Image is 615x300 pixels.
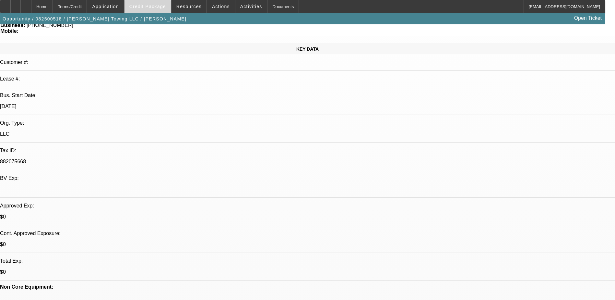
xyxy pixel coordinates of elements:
[240,4,262,9] span: Activities
[124,0,171,13] button: Credit Package
[92,4,119,9] span: Application
[171,0,207,13] button: Resources
[129,4,166,9] span: Credit Package
[0,28,18,34] strong: Mobile:
[296,46,319,52] span: KEY DATA
[176,4,202,9] span: Resources
[87,0,124,13] button: Application
[207,0,235,13] button: Actions
[235,0,267,13] button: Activities
[3,16,186,21] span: Opportunity / 082500518 / [PERSON_NAME] Towing LLC / [PERSON_NAME]
[572,13,604,24] a: Open Ticket
[212,4,230,9] span: Actions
